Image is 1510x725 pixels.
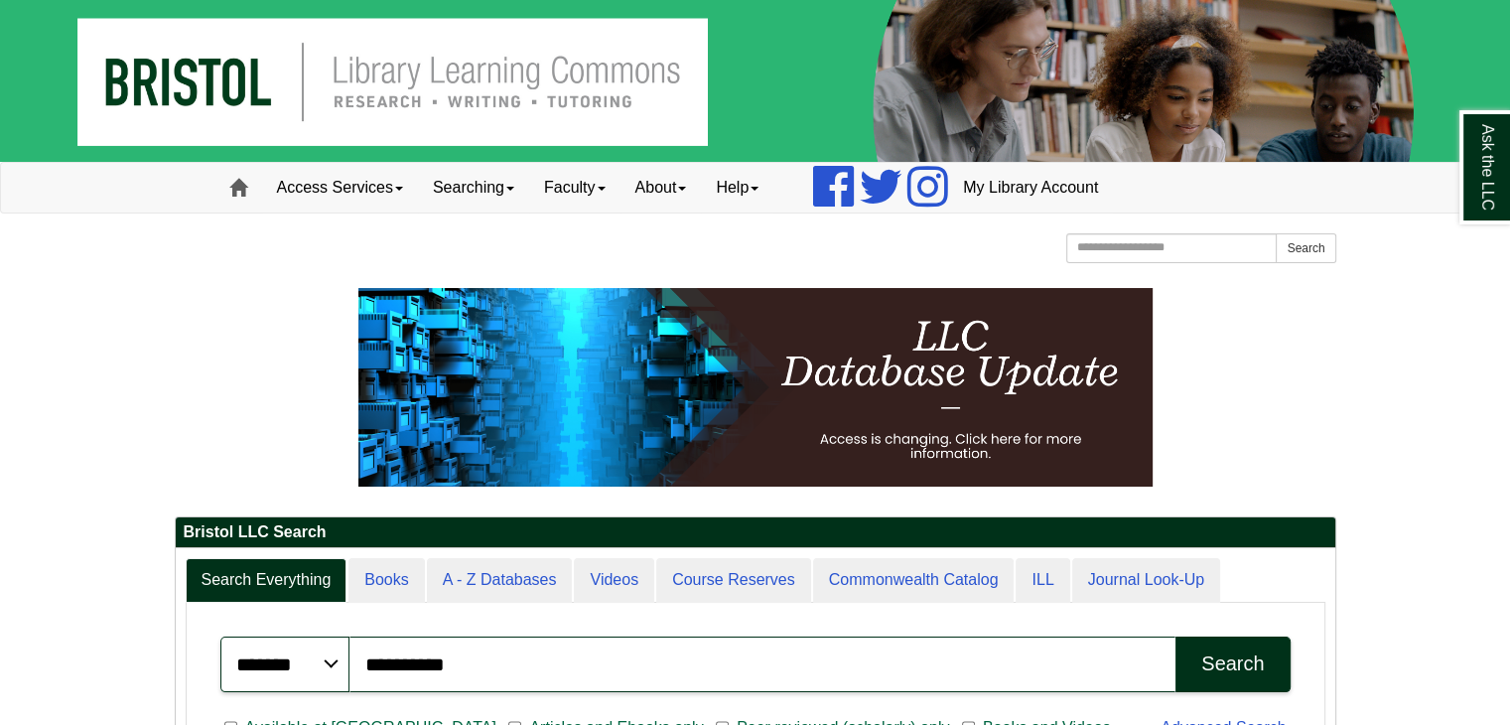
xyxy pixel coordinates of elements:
[701,163,773,213] a: Help
[813,558,1015,603] a: Commonwealth Catalog
[418,163,529,213] a: Searching
[1016,558,1069,603] a: ILL
[948,163,1113,213] a: My Library Account
[358,288,1153,487] img: HTML tutorial
[656,558,811,603] a: Course Reserves
[1175,637,1290,692] button: Search
[574,558,654,603] a: Videos
[1072,558,1220,603] a: Journal Look-Up
[427,558,573,603] a: A - Z Databases
[186,558,347,603] a: Search Everything
[529,163,620,213] a: Faculty
[1201,652,1264,675] div: Search
[1276,233,1335,263] button: Search
[262,163,418,213] a: Access Services
[348,558,424,603] a: Books
[176,517,1335,548] h2: Bristol LLC Search
[620,163,702,213] a: About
